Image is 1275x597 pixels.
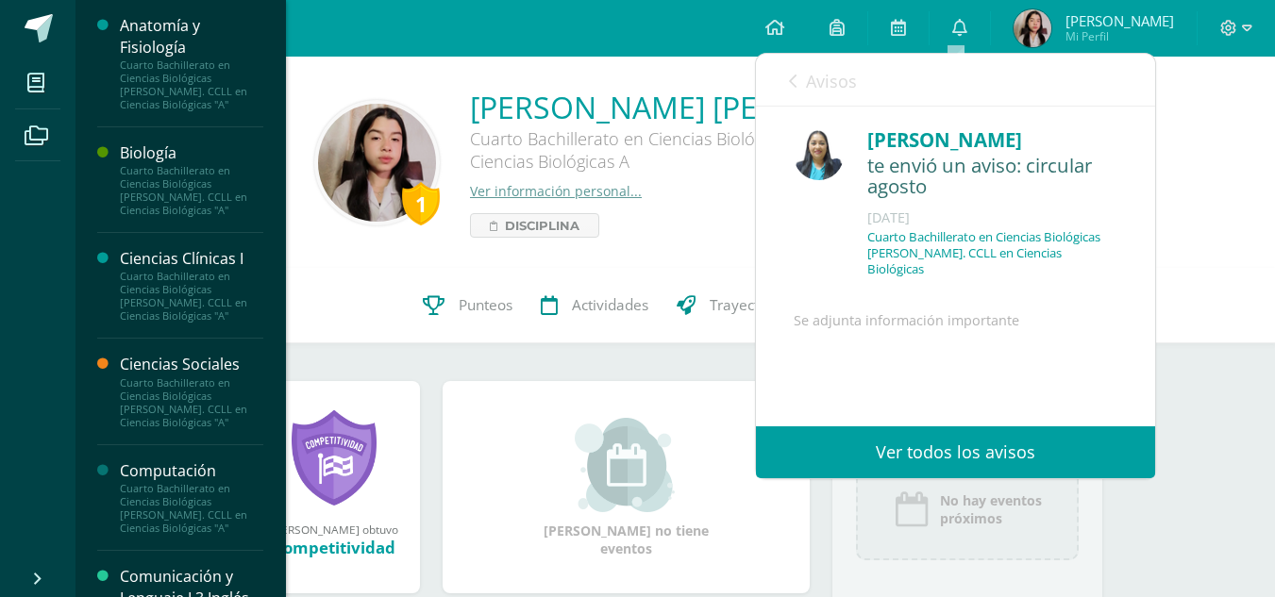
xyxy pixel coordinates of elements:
[893,490,931,528] img: event_icon.png
[120,460,263,535] a: ComputaciónCuarto Bachillerato en Ciencias Biológicas [PERSON_NAME]. CCLL en Ciencias Biológicas "A"
[470,213,599,238] a: Disciplina
[318,104,436,222] img: 8ccc868d0eb72bdde8645ee07414eb5d.png
[1014,9,1051,47] img: 161f531451594815f15529220c9fb190.png
[120,164,263,217] div: Cuarto Bachillerato en Ciencias Biológicas [PERSON_NAME]. CCLL en Ciencias Biológicas "A"
[120,142,263,217] a: BiologíaCuarto Bachillerato en Ciencias Biológicas [PERSON_NAME]. CCLL en Ciencias Biológicas "A"
[120,354,263,375] div: Ciencias Sociales
[794,309,1117,531] div: Se adjunta información importante
[527,268,663,343] a: Actividades
[459,295,512,315] span: Punteos
[867,125,1117,155] div: [PERSON_NAME]
[756,426,1155,478] a: Ver todos los avisos
[470,182,642,200] a: Ver información personal...
[505,214,579,237] span: Disciplina
[470,127,1036,182] div: Cuarto Bachillerato en Ciencias Biológicas [PERSON_NAME]. CCLL en Ciencias Biológicas A
[867,155,1117,199] div: te envió un aviso: circular agosto
[120,58,263,111] div: Cuarto Bachillerato en Ciencias Biológicas [PERSON_NAME]. CCLL en Ciencias Biológicas "A"
[120,248,263,270] div: Ciencias Clínicas I
[120,376,263,429] div: Cuarto Bachillerato en Ciencias Biológicas [PERSON_NAME]. CCLL en Ciencias Biológicas "A"
[572,295,648,315] span: Actividades
[867,229,1117,277] p: Cuarto Bachillerato en Ciencias Biológicas [PERSON_NAME]. CCLL en Ciencias Biológicas
[402,182,440,225] div: 1
[409,268,527,343] a: Punteos
[663,268,799,343] a: Trayectoria
[867,208,1117,227] div: [DATE]
[575,418,678,512] img: event_small.png
[1018,69,1027,90] span: 5
[1018,69,1122,90] span: avisos sin leer
[120,142,263,164] div: Biología
[267,522,401,537] div: [PERSON_NAME] obtuvo
[1065,28,1174,44] span: Mi Perfil
[120,354,263,428] a: Ciencias SocialesCuarto Bachillerato en Ciencias Biológicas [PERSON_NAME]. CCLL en Ciencias Bioló...
[1065,11,1174,30] span: [PERSON_NAME]
[532,418,721,557] div: [PERSON_NAME] no tiene eventos
[120,15,263,58] div: Anatomía y Fisiología
[267,537,401,558] div: Competitividad
[794,130,844,180] img: 49168807a2b8cca0ef2119beca2bd5ad.png
[940,491,1042,527] span: No hay eventos próximos
[120,482,263,535] div: Cuarto Bachillerato en Ciencias Biológicas [PERSON_NAME]. CCLL en Ciencias Biológicas "A"
[470,87,1036,127] a: [PERSON_NAME] [PERSON_NAME]
[120,460,263,482] div: Computación
[120,270,263,323] div: Cuarto Bachillerato en Ciencias Biológicas [PERSON_NAME]. CCLL en Ciencias Biológicas "A"
[120,248,263,323] a: Ciencias Clínicas ICuarto Bachillerato en Ciencias Biológicas [PERSON_NAME]. CCLL en Ciencias Bio...
[710,295,785,315] span: Trayectoria
[120,15,263,111] a: Anatomía y FisiologíaCuarto Bachillerato en Ciencias Biológicas [PERSON_NAME]. CCLL en Ciencias B...
[806,70,857,92] span: Avisos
